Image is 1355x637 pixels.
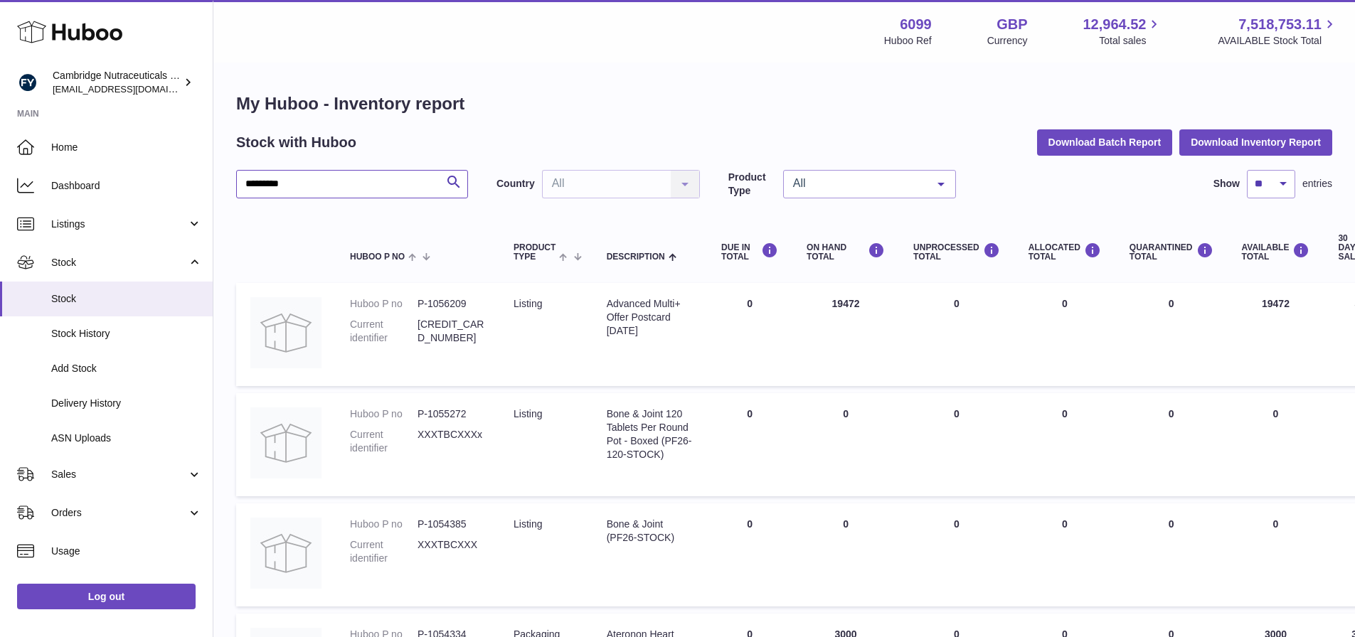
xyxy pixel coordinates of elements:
[728,171,776,198] label: Product Type
[792,503,899,606] td: 0
[350,297,418,311] dt: Huboo P no
[707,393,792,496] td: 0
[1228,393,1324,496] td: 0
[418,428,485,455] dd: XXXTBCXXXx
[350,318,418,345] dt: Current identifier
[1099,34,1162,48] span: Total sales
[707,283,792,386] td: 0
[1037,129,1173,155] button: Download Batch Report
[418,297,485,311] dd: P-1056209
[913,242,1000,262] div: UNPROCESSED Total
[51,432,202,445] span: ASN Uploads
[418,518,485,531] dd: P-1054385
[1014,503,1115,606] td: 0
[1083,15,1162,48] a: 12,964.52 Total sales
[51,327,202,341] span: Stock History
[51,292,202,306] span: Stock
[899,283,1014,386] td: 0
[514,243,556,262] span: Product Type
[997,15,1027,34] strong: GBP
[51,397,202,410] span: Delivery History
[51,218,187,231] span: Listings
[607,297,693,338] div: Advanced Multi+ Offer Postcard [DATE]
[514,408,542,419] span: listing
[1218,34,1338,48] span: AVAILABLE Stock Total
[51,545,202,558] span: Usage
[1242,242,1310,262] div: AVAILABLE Total
[1238,15,1322,34] span: 7,518,753.11
[51,362,202,375] span: Add Stock
[1302,177,1332,191] span: entries
[51,468,187,481] span: Sales
[350,538,418,565] dt: Current identifier
[1169,518,1174,530] span: 0
[51,256,187,269] span: Stock
[350,518,418,531] dt: Huboo P no
[1130,242,1213,262] div: QUARANTINED Total
[721,242,778,262] div: DUE IN TOTAL
[418,538,485,565] dd: XXXTBCXXX
[1029,242,1101,262] div: ALLOCATED Total
[250,518,322,589] img: product image
[418,318,485,345] dd: [CREDIT_CARD_NUMBER]
[514,518,542,530] span: listing
[792,393,899,496] td: 0
[496,177,535,191] label: Country
[1169,298,1174,309] span: 0
[53,83,209,95] span: [EMAIL_ADDRESS][DOMAIN_NAME]
[899,503,1014,606] td: 0
[1228,503,1324,606] td: 0
[350,407,418,421] dt: Huboo P no
[707,503,792,606] td: 0
[350,252,405,262] span: Huboo P no
[17,584,196,609] a: Log out
[1014,283,1115,386] td: 0
[1014,393,1115,496] td: 0
[792,283,899,386] td: 19472
[607,252,665,262] span: Description
[790,176,927,191] span: All
[1218,15,1338,48] a: 7,518,753.11 AVAILABLE Stock Total
[807,242,885,262] div: ON HAND Total
[51,141,202,154] span: Home
[1083,15,1146,34] span: 12,964.52
[1213,177,1240,191] label: Show
[514,298,542,309] span: listing
[51,179,202,193] span: Dashboard
[250,297,322,368] img: product image
[250,407,322,478] img: product image
[899,393,1014,496] td: 0
[53,69,181,96] div: Cambridge Nutraceuticals Ltd
[236,92,1332,115] h1: My Huboo - Inventory report
[900,15,932,34] strong: 6099
[17,72,38,93] img: huboo@camnutra.com
[51,506,187,520] span: Orders
[884,34,932,48] div: Huboo Ref
[607,407,693,461] div: Bone & Joint 120 Tablets Per Round Pot - Boxed (PF26-120-STOCK)
[418,407,485,421] dd: P-1055272
[607,518,693,545] div: Bone & Joint (PF26-STOCK)
[1228,283,1324,386] td: 19472
[987,34,1028,48] div: Currency
[350,428,418,455] dt: Current identifier
[236,133,356,152] h2: Stock with Huboo
[1179,129,1332,155] button: Download Inventory Report
[1169,408,1174,419] span: 0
